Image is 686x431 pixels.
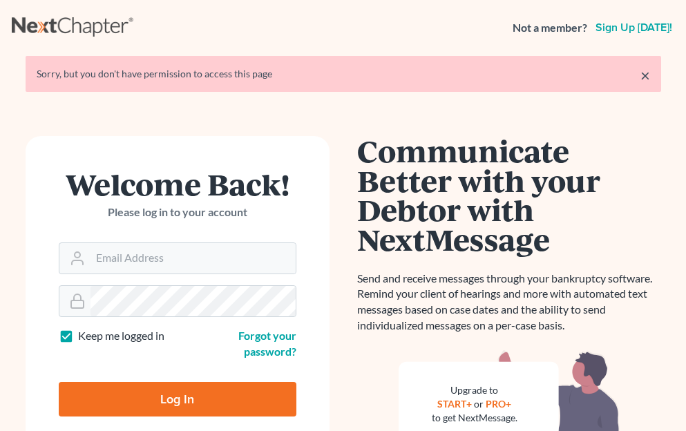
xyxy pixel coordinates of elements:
[640,67,650,84] a: ×
[357,136,661,254] h1: Communicate Better with your Debtor with NextMessage
[37,67,650,81] div: Sorry, but you don't have permission to access this page
[432,383,517,397] div: Upgrade to
[513,20,587,36] strong: Not a member?
[59,382,296,416] input: Log In
[474,398,484,410] span: or
[486,398,511,410] a: PRO+
[357,271,661,334] p: Send and receive messages through your bankruptcy software. Remind your client of hearings and mo...
[59,169,296,199] h1: Welcome Back!
[437,398,472,410] a: START+
[78,328,164,344] label: Keep me logged in
[59,204,296,220] p: Please log in to your account
[238,329,296,358] a: Forgot your password?
[432,411,517,425] div: to get NextMessage.
[90,243,296,274] input: Email Address
[593,22,675,33] a: Sign up [DATE]!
